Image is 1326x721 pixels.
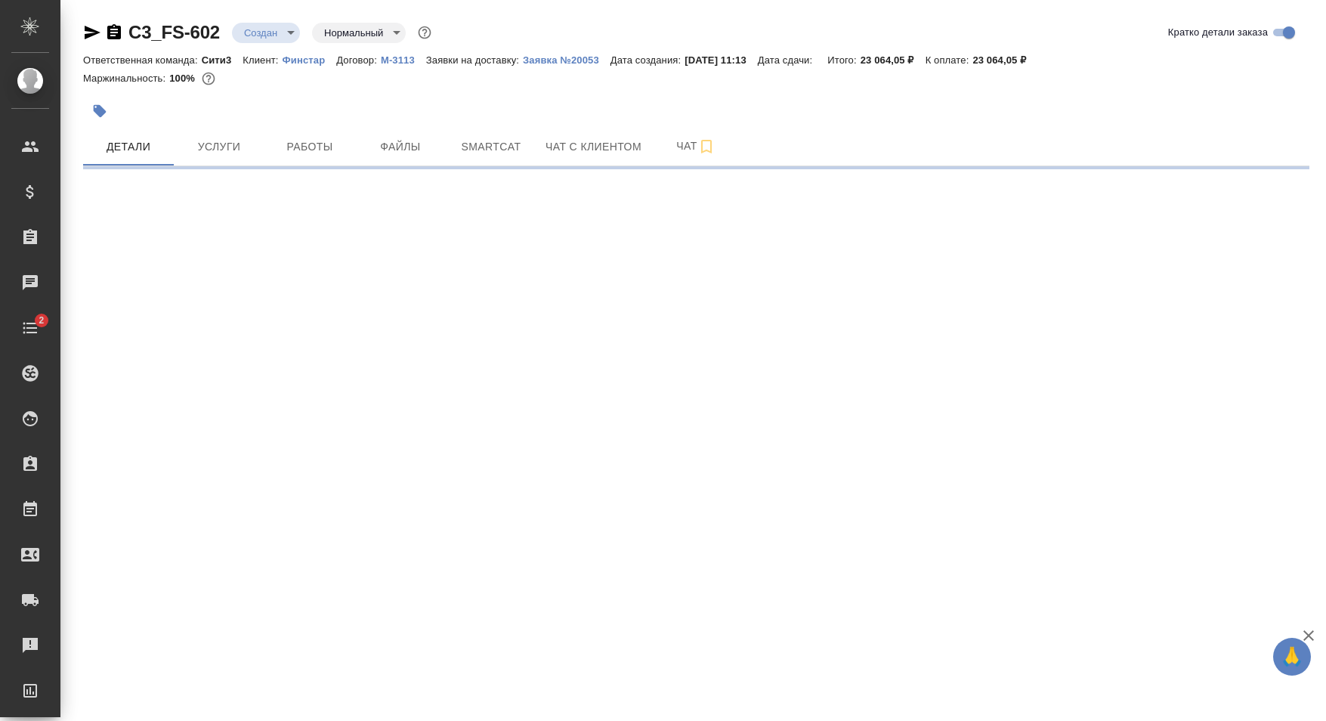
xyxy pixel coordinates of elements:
[1273,638,1311,676] button: 🙏
[283,54,337,66] p: Финстар
[183,138,255,156] span: Услуги
[92,138,165,156] span: Детали
[274,138,346,156] span: Работы
[685,54,758,66] p: [DATE] 11:13
[283,53,337,66] a: Финстар
[415,23,434,42] button: Доп статусы указывают на важность/срочность заказа
[364,138,437,156] span: Файлы
[610,54,685,66] p: Дата создания:
[861,54,926,66] p: 23 064,05 ₽
[240,26,282,39] button: Создан
[381,53,426,66] a: М-3113
[972,54,1037,66] p: 23 064,05 ₽
[199,69,218,88] button: 0.00 RUB;
[83,23,101,42] button: Скопировать ссылку для ЯМессенджера
[243,54,282,66] p: Клиент:
[202,54,243,66] p: Сити3
[320,26,388,39] button: Нормальный
[926,54,973,66] p: К оплате:
[1279,641,1305,673] span: 🙏
[381,54,426,66] p: М-3113
[312,23,406,43] div: Создан
[83,73,169,84] p: Маржинальность:
[426,54,523,66] p: Заявки на доставку:
[128,22,220,42] a: C3_FS-602
[336,54,381,66] p: Договор:
[169,73,199,84] p: 100%
[697,138,716,156] svg: Подписаться
[455,138,527,156] span: Smartcat
[83,94,116,128] button: Добавить тэг
[29,313,53,328] span: 2
[546,138,641,156] span: Чат с клиентом
[523,53,610,68] button: Заявка №20053
[105,23,123,42] button: Скопировать ссылку
[523,54,610,66] p: Заявка №20053
[827,54,860,66] p: Итого:
[1168,25,1268,40] span: Кратко детали заказа
[232,23,300,43] div: Создан
[660,137,732,156] span: Чат
[83,54,202,66] p: Ответственная команда:
[4,309,57,347] a: 2
[758,54,816,66] p: Дата сдачи:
